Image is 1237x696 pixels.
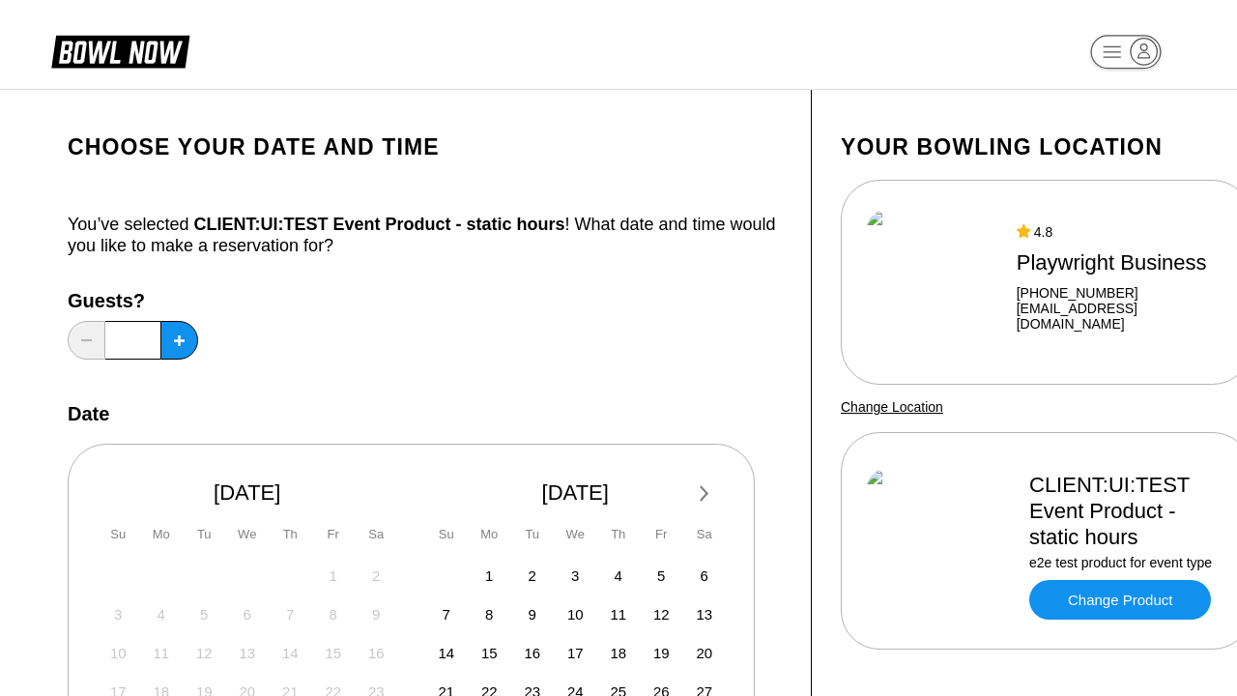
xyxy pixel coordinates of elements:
a: [EMAIL_ADDRESS][DOMAIN_NAME] [1017,301,1225,332]
h1: Choose your Date and time [68,133,782,160]
span: 16 [368,645,385,661]
div: Not available Tuesday, August 5th, 2025 [191,601,217,627]
span: 14 [282,645,299,661]
div: [PHONE_NUMBER] [1017,285,1225,301]
div: Not available Sunday, August 10th, 2025 [105,640,131,666]
span: 1 [485,567,493,584]
div: Th [277,521,303,547]
div: CLIENT:UI:TEST Event Product - static hours [1029,472,1225,550]
div: Su [433,521,459,547]
span: 13 [696,606,712,623]
span: 17 [567,645,584,661]
div: Choose Thursday, September 4th, 2025 [605,563,631,589]
span: 4 [615,567,622,584]
div: Not available Monday, August 11th, 2025 [148,640,174,666]
div: Choose Tuesday, September 9th, 2025 [519,601,545,627]
div: e2e test product for event type [1029,555,1225,570]
div: 4.8 [1017,224,1225,240]
div: Choose Monday, September 1st, 2025 [476,563,503,589]
span: 10 [567,606,584,623]
div: Not available Monday, August 4th, 2025 [148,601,174,627]
div: Not available Saturday, August 9th, 2025 [363,601,389,627]
span: 7 [286,606,294,623]
span: 12 [653,606,670,623]
div: Su [105,521,131,547]
span: 4 [158,606,165,623]
span: 5 [200,606,208,623]
div: Choose Friday, September 12th, 2025 [648,601,675,627]
div: Choose Saturday, September 6th, 2025 [691,563,717,589]
div: Not available Thursday, August 7th, 2025 [277,601,303,627]
div: Choose Wednesday, September 10th, 2025 [562,601,589,627]
span: 15 [481,645,498,661]
button: Next Month [689,478,720,509]
span: 9 [529,606,536,623]
div: Choose Friday, September 5th, 2025 [648,563,675,589]
a: Change Location [841,399,943,415]
span: 2 [529,567,536,584]
div: Not available Tuesday, August 12th, 2025 [191,640,217,666]
div: Fr [320,521,346,547]
span: 19 [653,645,670,661]
span: 5 [657,567,665,584]
span: CLIENT:UI:TEST Event Product - static hours [193,215,564,234]
div: Choose Wednesday, September 3rd, 2025 [562,563,589,589]
div: Not available Saturday, August 2nd, 2025 [363,563,389,589]
div: Sa [691,521,717,547]
span: 8 [485,606,493,623]
span: 16 [524,645,540,661]
div: Not available Friday, August 8th, 2025 [320,601,346,627]
span: 11 [153,645,169,661]
div: Not available Sunday, August 3rd, 2025 [105,601,131,627]
a: Change Product [1029,580,1211,620]
span: 12 [196,645,213,661]
div: Fr [648,521,675,547]
div: [DATE] [426,479,726,506]
div: Choose Saturday, September 20th, 2025 [691,640,717,666]
span: 14 [438,645,454,661]
div: Choose Tuesday, September 2nd, 2025 [519,563,545,589]
div: Tu [519,521,545,547]
span: 2 [372,567,380,584]
label: Guests? [68,290,198,311]
span: 1 [330,567,337,584]
div: Not available Friday, August 1st, 2025 [320,563,346,589]
div: Choose Thursday, September 18th, 2025 [605,640,631,666]
div: Choose Friday, September 19th, 2025 [648,640,675,666]
span: 10 [110,645,127,661]
span: 20 [696,645,712,661]
label: Date [68,403,109,424]
div: Playwright Business [1017,249,1225,275]
div: Choose Wednesday, September 17th, 2025 [562,640,589,666]
span: 6 [701,567,708,584]
span: 8 [330,606,337,623]
div: Choose Sunday, September 7th, 2025 [433,601,459,627]
div: Choose Saturday, September 13th, 2025 [691,601,717,627]
div: Choose Sunday, September 14th, 2025 [433,640,459,666]
div: Not available Wednesday, August 13th, 2025 [234,640,260,666]
div: You’ve selected ! What date and time would you like to make a reservation for? [68,214,782,256]
span: 13 [239,645,255,661]
span: 15 [325,645,341,661]
span: 9 [372,606,380,623]
div: We [562,521,589,547]
span: 7 [443,606,450,623]
span: 11 [610,606,626,623]
div: [DATE] [98,479,397,506]
div: Not available Thursday, August 14th, 2025 [277,640,303,666]
div: Not available Friday, August 15th, 2025 [320,640,346,666]
div: Th [605,521,631,547]
span: 3 [571,567,579,584]
img: CLIENT:UI:TEST Event Product - static hours [867,469,1012,614]
div: We [234,521,260,547]
div: Mo [476,521,503,547]
div: Mo [148,521,174,547]
div: Choose Monday, September 15th, 2025 [476,640,503,666]
div: Sa [363,521,389,547]
div: Not available Saturday, August 16th, 2025 [363,640,389,666]
div: Not available Wednesday, August 6th, 2025 [234,601,260,627]
span: 18 [610,645,626,661]
div: Choose Tuesday, September 16th, 2025 [519,640,545,666]
span: 3 [114,606,122,623]
div: Tu [191,521,217,547]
